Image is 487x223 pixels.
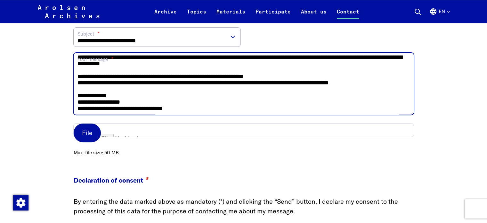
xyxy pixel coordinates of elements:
[296,8,332,23] a: About us
[13,195,28,210] div: Change consent
[182,8,211,23] a: Topics
[250,8,296,23] a: Participate
[149,4,364,19] nav: Primary
[149,8,182,23] a: Archive
[74,124,101,142] label: File
[13,195,28,210] img: Change consent
[74,145,414,157] span: Max. file size: 50 MB.
[211,8,250,23] a: Materials
[332,8,364,23] a: Contact
[429,8,450,23] button: English, language selection
[74,163,414,190] legend: Declaration of consent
